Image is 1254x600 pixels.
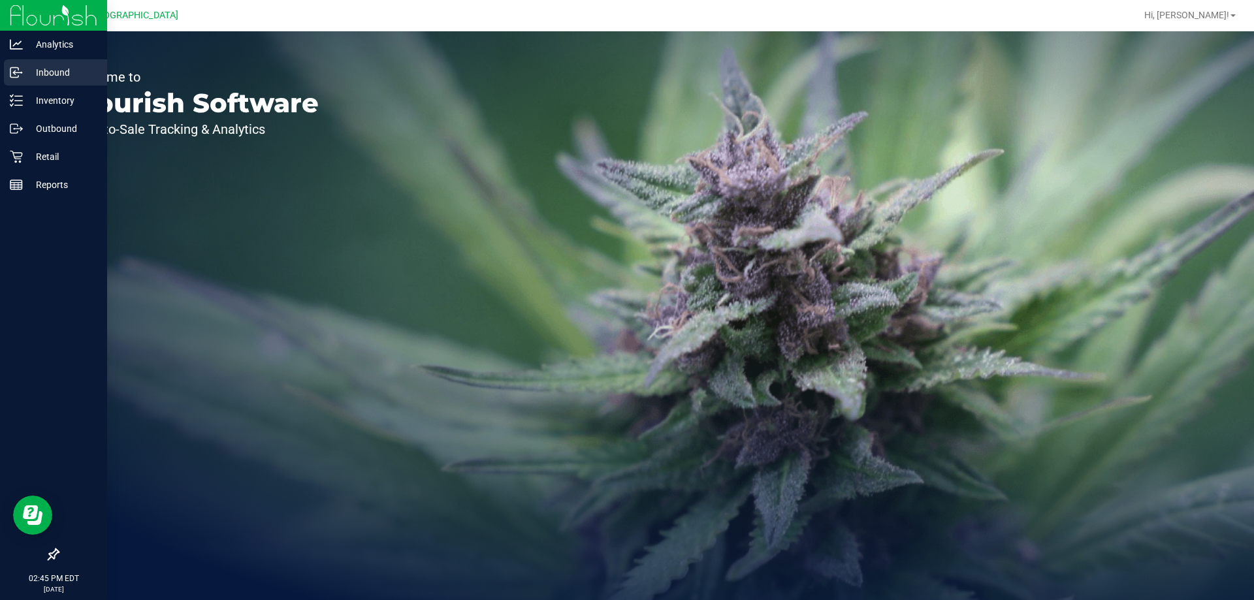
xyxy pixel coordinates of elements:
[23,37,101,52] p: Analytics
[13,496,52,535] iframe: Resource center
[6,573,101,584] p: 02:45 PM EDT
[10,38,23,51] inline-svg: Analytics
[23,177,101,193] p: Reports
[6,584,101,594] p: [DATE]
[71,90,319,116] p: Flourish Software
[23,149,101,165] p: Retail
[23,65,101,80] p: Inbound
[71,123,319,136] p: Seed-to-Sale Tracking & Analytics
[89,10,178,21] span: [GEOGRAPHIC_DATA]
[10,178,23,191] inline-svg: Reports
[10,94,23,107] inline-svg: Inventory
[23,93,101,108] p: Inventory
[71,71,319,84] p: Welcome to
[23,121,101,136] p: Outbound
[10,66,23,79] inline-svg: Inbound
[1144,10,1229,20] span: Hi, [PERSON_NAME]!
[10,122,23,135] inline-svg: Outbound
[10,150,23,163] inline-svg: Retail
